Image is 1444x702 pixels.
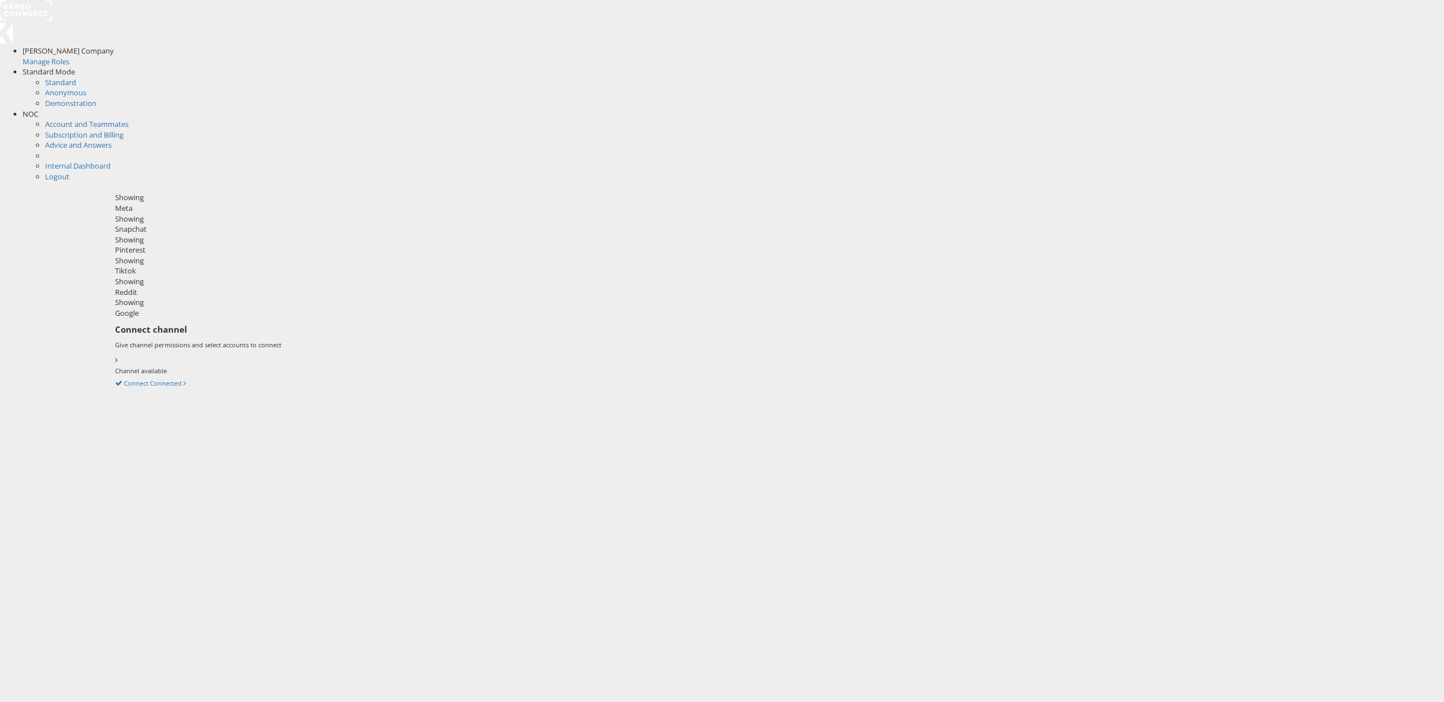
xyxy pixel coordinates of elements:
a: Standard [45,77,76,87]
label: Channel available [115,367,167,376]
div: Showing [115,214,1436,224]
span: [PERSON_NAME] Company [23,46,114,56]
div: Snapchat [115,224,1436,235]
div: Showing [115,255,1436,266]
div: Reddit [115,287,1436,298]
a: Demonstration [45,98,96,108]
span: Connected [150,379,182,387]
a: Connect Connected [115,378,186,388]
div: Showing [115,192,1436,203]
p: Give channel permissions and select accounts to connect [115,341,1436,350]
div: Showing [115,235,1436,245]
div: Meta [115,203,1436,214]
a: Account and Teammates [45,119,129,129]
a: Anonymous [45,87,86,98]
label: Connect [124,379,148,388]
div: Tiktok [115,266,1436,276]
a: Logout [45,171,69,182]
div: Pinterest [115,245,1436,255]
h6: Connect channel [115,324,1436,335]
a: Advice and Answers [45,140,112,150]
span: Standard Mode [23,67,75,77]
span: NOC [23,109,38,119]
a: Manage Roles [23,56,69,67]
div: Showing [115,276,1436,287]
a: Subscription and Billing [45,130,124,140]
a: Internal Dashboard [45,161,111,171]
div: Showing [115,297,1436,308]
div: Google [115,308,1436,319]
